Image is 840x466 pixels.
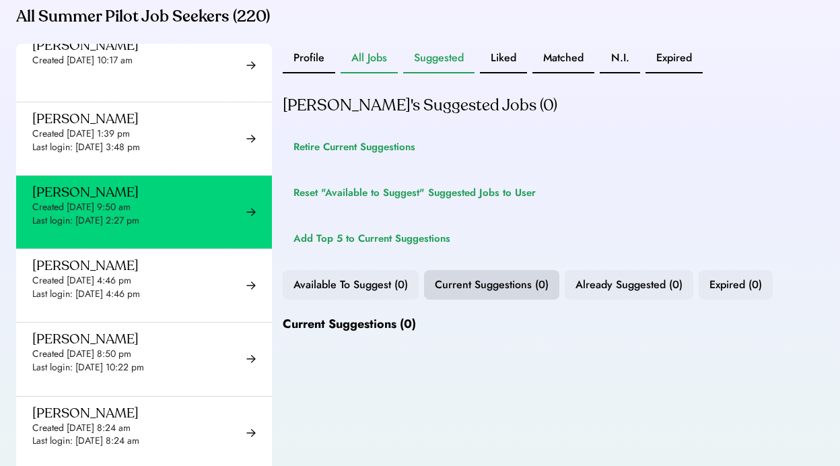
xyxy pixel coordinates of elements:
button: Retire Current Suggestions [283,133,426,162]
button: Add Top 5 to Current Suggestions [283,224,461,254]
img: arrow-right-black.svg [246,428,256,438]
button: Suggested [403,44,475,73]
div: [PERSON_NAME] [32,37,139,54]
button: Matched [532,44,594,73]
img: arrow-right-black.svg [246,61,256,70]
img: arrow-right-black.svg [246,354,256,364]
button: Liked [480,44,527,73]
button: Reset "Available to Suggest" Suggested Jobs to User [283,178,547,208]
div: Last login: [DATE] 4:46 pm [32,288,140,301]
div: Created [DATE] 8:50 pm [32,347,131,361]
img: arrow-right-black.svg [246,207,256,217]
div: Created [DATE] 10:17 am [32,54,133,67]
div: Created [DATE] 1:39 pm [32,127,130,141]
div: Created [DATE] 4:46 pm [32,274,131,288]
button: All Jobs [341,44,398,73]
div: Last login: [DATE] 10:22 pm [32,361,144,374]
img: arrow-right-black.svg [246,134,256,143]
button: Expired [645,44,703,73]
div: [PERSON_NAME] [32,405,139,422]
button: Already Suggested (0) [565,270,693,300]
div: Last login: [DATE] 3:48 pm [32,141,140,154]
button: N.I. [600,44,640,73]
div: [PERSON_NAME]'s Suggested Jobs (0) [283,95,557,116]
div: Last login: [DATE] 2:27 pm [32,214,139,228]
div: Created [DATE] 9:50 am [32,201,131,214]
div: [PERSON_NAME] [32,110,139,127]
button: Current Suggestions (0) [424,270,559,300]
button: Profile [283,44,335,73]
div: Created [DATE] 8:24 am [32,422,131,435]
button: Available To Suggest (0) [283,270,419,300]
div: [PERSON_NAME] [32,257,139,274]
div: Current Suggestions (0) [283,316,416,333]
div: [PERSON_NAME] [32,184,139,201]
button: Expired (0) [699,270,773,300]
img: arrow-right-black.svg [246,281,256,290]
div: All Summer Pilot Job Seekers (220) [16,6,778,28]
div: [PERSON_NAME] [32,331,139,347]
div: Last login: [DATE] 8:24 am [32,434,139,448]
